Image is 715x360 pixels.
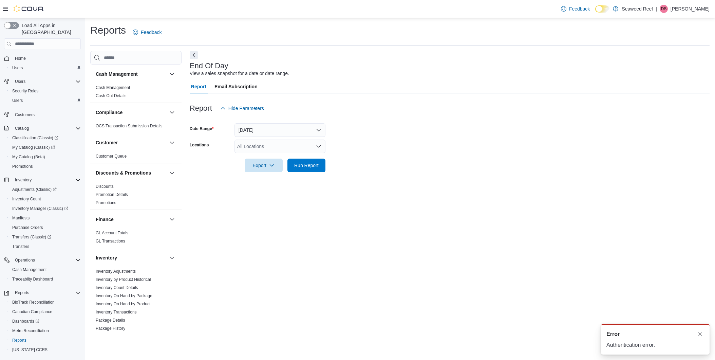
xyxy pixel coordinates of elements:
button: [DATE] [234,123,325,137]
span: Inventory Count [12,196,41,202]
a: Inventory Manager (Classic) [10,204,71,213]
div: Discounts & Promotions [90,182,182,210]
a: Adjustments (Classic) [7,185,83,194]
button: Catalog [1,124,83,133]
a: Cash Management [96,85,130,90]
button: Inventory Count [7,194,83,204]
img: Cova [14,5,44,12]
h3: Finance [96,216,114,223]
span: Reports [10,336,81,344]
button: Operations [12,256,38,264]
span: Customers [15,112,35,118]
span: Security Roles [12,88,38,94]
span: Catalog [15,126,29,131]
button: Purchase Orders [7,223,83,232]
span: Customer Queue [96,154,127,159]
button: Open list of options [316,144,321,149]
span: Classification (Classic) [12,135,58,141]
button: Dismiss toast [696,330,704,338]
button: Finance [168,215,176,223]
a: [US_STATE] CCRS [10,346,50,354]
a: Classification (Classic) [10,134,61,142]
a: Inventory On Hand by Package [96,293,152,298]
span: Home [15,56,26,61]
button: Traceabilty Dashboard [7,274,83,284]
span: Run Report [294,162,319,169]
a: Metrc Reconciliation [10,327,52,335]
button: Users [7,63,83,73]
h3: Cash Management [96,71,138,77]
a: Reports [10,336,29,344]
span: Inventory Adjustments [96,269,136,274]
span: DS [661,5,667,13]
div: Compliance [90,122,182,133]
button: Inventory [168,254,176,262]
div: Customer [90,152,182,163]
span: Traceabilty Dashboard [12,276,53,282]
button: BioTrack Reconciliation [7,298,83,307]
a: Promotion Details [96,192,128,197]
span: Package Details [96,318,125,323]
span: Inventory Count Details [96,285,138,290]
h3: Compliance [96,109,123,116]
a: Dashboards [7,317,83,326]
a: My Catalog (Beta) [10,153,48,161]
span: Customers [12,110,81,119]
span: Promotions [10,162,81,170]
a: Inventory by Product Historical [96,277,151,282]
button: My Catalog (Beta) [7,152,83,162]
a: Promotions [96,200,116,205]
span: Reports [12,289,81,297]
span: GL Transactions [96,238,125,244]
span: My Catalog (Beta) [12,154,45,160]
button: Catalog [12,124,32,132]
input: Dark Mode [595,5,609,13]
span: Transfers [10,242,81,251]
a: Users [10,64,25,72]
span: Purchase Orders [12,225,43,230]
span: [US_STATE] CCRS [12,347,48,353]
button: Cash Management [7,265,83,274]
button: Inventory [12,176,34,184]
a: Inventory Count [10,195,44,203]
label: Date Range [190,126,214,131]
a: Promotions [10,162,36,170]
button: Inventory [1,175,83,185]
span: Home [12,54,81,62]
a: Package History [96,326,125,331]
button: Transfers [7,242,83,251]
span: Adjustments (Classic) [10,185,81,194]
span: Purchase Orders [10,223,81,232]
a: Canadian Compliance [10,308,55,316]
a: Customer Queue [96,154,127,159]
span: Reports [12,338,26,343]
p: [PERSON_NAME] [671,5,710,13]
span: Manifests [12,215,30,221]
button: Reports [7,336,83,345]
span: Feedback [569,5,590,12]
button: [US_STATE] CCRS [7,345,83,355]
button: Compliance [168,108,176,116]
button: Discounts & Promotions [168,169,176,177]
a: Discounts [96,184,114,189]
a: Package Details [96,318,125,323]
button: Reports [1,288,83,298]
span: GL Account Totals [96,230,128,236]
span: Traceabilty Dashboard [10,275,81,283]
span: Users [12,98,23,103]
span: Feedback [141,29,162,36]
button: Compliance [96,109,167,116]
span: Transfers (Classic) [12,234,51,240]
div: View a sales snapshot for a date or date range. [190,70,289,77]
a: My Catalog (Classic) [7,143,83,152]
span: Error [606,330,620,338]
span: My Catalog (Classic) [10,143,81,151]
h3: Discounts & Promotions [96,169,151,176]
span: Cash Management [12,267,46,272]
a: Inventory On Hand by Product [96,302,150,306]
button: Customer [168,139,176,147]
button: Run Report [287,159,325,172]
